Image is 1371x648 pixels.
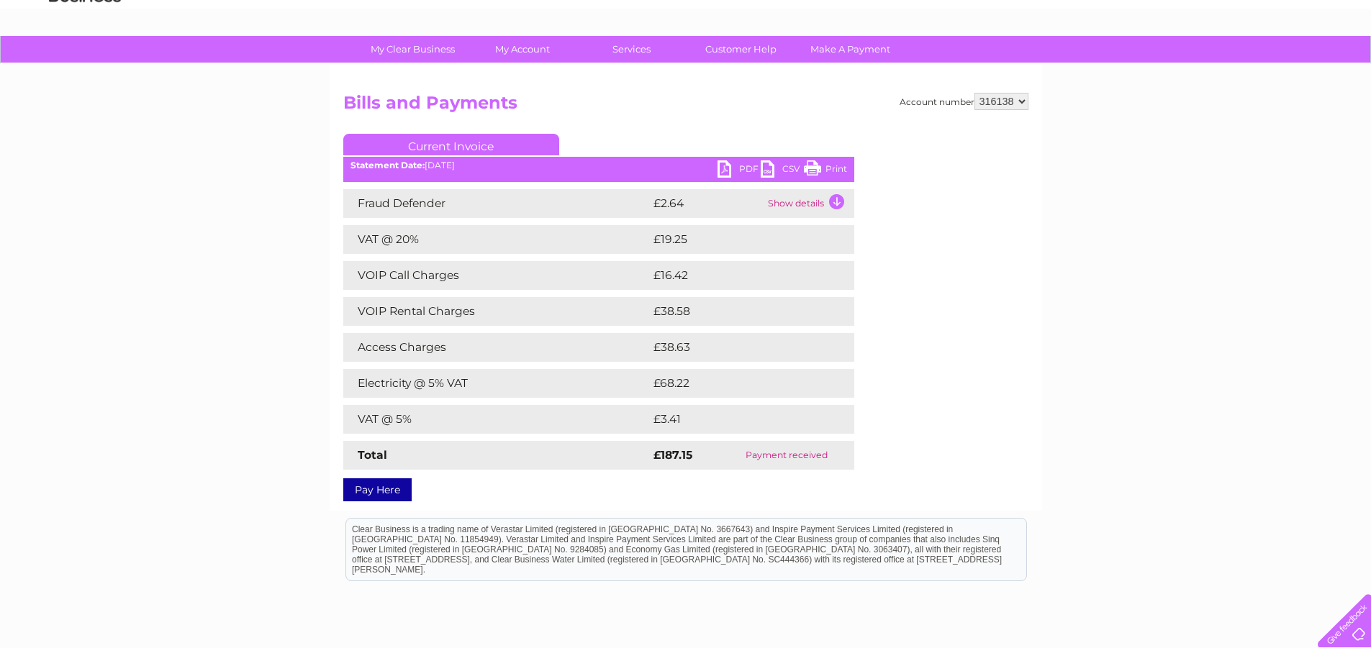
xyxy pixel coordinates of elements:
[650,261,824,290] td: £16.42
[358,448,387,462] strong: Total
[1118,61,1145,72] a: Water
[343,369,650,398] td: Electricity @ 5% VAT
[650,369,825,398] td: £68.22
[346,8,1026,70] div: Clear Business is a trading name of Verastar Limited (registered in [GEOGRAPHIC_DATA] No. 3667643...
[1324,61,1357,72] a: Log out
[463,36,582,63] a: My Account
[650,225,824,254] td: £19.25
[650,405,819,434] td: £3.41
[719,441,854,470] td: Payment received
[48,37,122,81] img: logo.png
[650,297,825,326] td: £38.58
[718,160,761,181] a: PDF
[343,405,650,434] td: VAT @ 5%
[353,36,472,63] a: My Clear Business
[650,333,825,362] td: £38.63
[653,448,692,462] strong: £187.15
[1154,61,1185,72] a: Energy
[761,160,804,181] a: CSV
[791,36,910,63] a: Make A Payment
[343,189,650,218] td: Fraud Defender
[343,333,650,362] td: Access Charges
[343,93,1028,120] h2: Bills and Payments
[1275,61,1311,72] a: Contact
[343,225,650,254] td: VAT @ 20%
[682,36,800,63] a: Customer Help
[900,93,1028,110] div: Account number
[1100,7,1199,25] a: 0333 014 3131
[650,189,764,218] td: £2.64
[343,478,412,501] a: Pay Here
[804,160,847,181] a: Print
[343,261,650,290] td: VOIP Call Charges
[572,36,691,63] a: Services
[350,160,425,170] b: Statement Date:
[343,297,650,326] td: VOIP Rental Charges
[1246,61,1267,72] a: Blog
[343,134,559,155] a: Current Invoice
[1194,61,1237,72] a: Telecoms
[764,189,854,218] td: Show details
[343,160,854,170] div: [DATE]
